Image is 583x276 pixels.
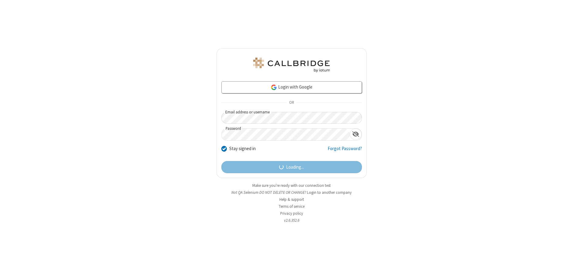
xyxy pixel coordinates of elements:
li: v2.6.352.6 [216,217,367,223]
img: google-icon.png [271,84,277,91]
iframe: Chat [568,260,578,272]
button: Login to another company [307,190,352,195]
img: QA Selenium DO NOT DELETE OR CHANGE [252,58,331,72]
li: Not QA Selenium DO NOT DELETE OR CHANGE? [216,190,367,195]
label: Stay signed in [229,145,256,152]
span: OR [287,99,296,107]
div: Show password [350,129,362,140]
a: Make sure you're ready with our connection test [252,183,331,188]
a: Login with Google [221,81,362,93]
a: Privacy policy [280,211,303,216]
a: Terms of service [279,204,305,209]
button: Loading... [221,161,362,173]
span: Loading... [286,164,304,171]
input: Email address or username [221,112,362,124]
input: Password [222,129,350,140]
a: Help & support [279,197,304,202]
a: Forgot Password? [328,145,362,157]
